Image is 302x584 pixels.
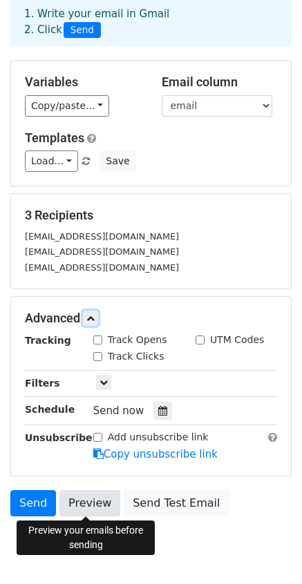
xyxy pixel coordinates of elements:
a: Send [10,490,56,516]
button: Save [100,150,135,172]
div: 聊天小工具 [233,518,302,584]
small: [EMAIL_ADDRESS][DOMAIN_NAME] [25,262,179,273]
strong: Filters [25,378,60,389]
iframe: Chat Widget [233,518,302,584]
h5: Variables [25,75,141,90]
h5: Advanced [25,311,277,326]
h5: 3 Recipients [25,208,277,223]
a: Preview [59,490,120,516]
a: Templates [25,130,84,145]
span: Send [64,22,101,39]
a: Send Test Email [124,490,229,516]
span: Send now [93,405,144,417]
label: Track Opens [108,333,167,347]
div: 1. Write your email in Gmail 2. Click [14,6,288,38]
a: Load... [25,150,78,172]
small: [EMAIL_ADDRESS][DOMAIN_NAME] [25,231,179,242]
label: Add unsubscribe link [108,430,209,445]
strong: Unsubscribe [25,432,93,443]
label: Track Clicks [108,349,164,364]
label: UTM Codes [210,333,264,347]
small: [EMAIL_ADDRESS][DOMAIN_NAME] [25,246,179,257]
strong: Tracking [25,335,71,346]
div: Preview your emails before sending [17,520,155,555]
h5: Email column [162,75,278,90]
a: Copy unsubscribe link [93,448,218,460]
a: Copy/paste... [25,95,109,117]
strong: Schedule [25,404,75,415]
